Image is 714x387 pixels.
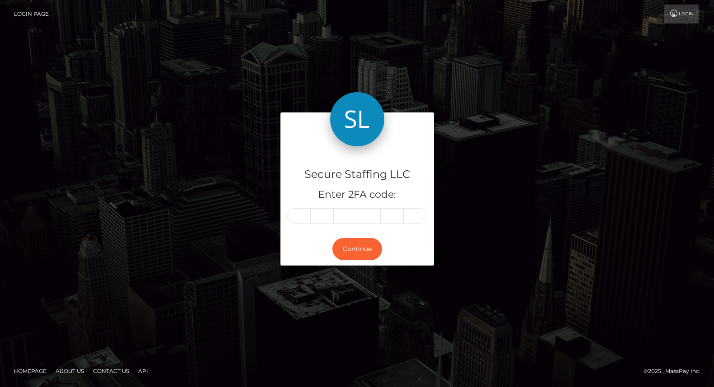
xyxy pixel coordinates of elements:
a: Contact Us [89,364,133,378]
button: Continue [332,238,382,260]
a: Login [664,5,699,23]
a: API [135,364,152,378]
a: Homepage [10,364,50,378]
h5: Enter 2FA code: [287,188,427,202]
div: © 2025 , MassPay Inc. [644,366,707,376]
a: About Us [52,364,88,378]
a: Login Page [14,5,49,23]
h4: Secure Staffing LLC [287,167,427,182]
img: Secure Staffing LLC [330,92,384,146]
